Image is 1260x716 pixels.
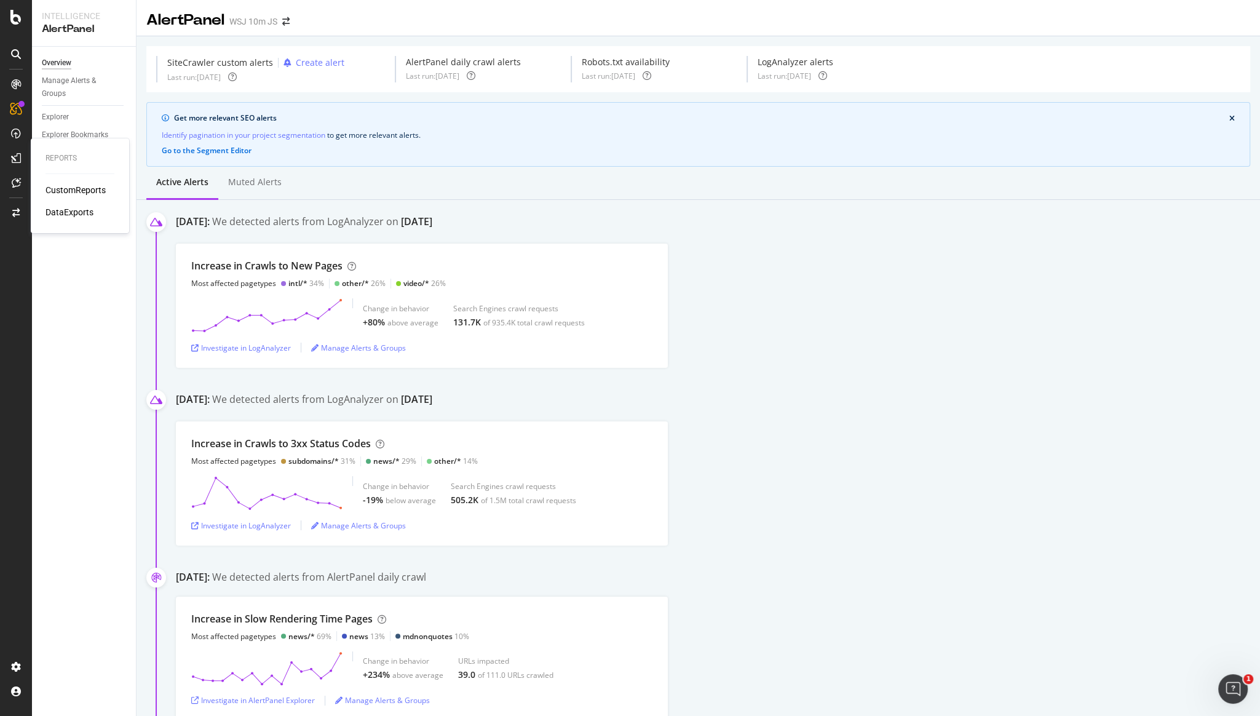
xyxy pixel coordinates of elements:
[191,338,291,357] button: Investigate in LogAnalyzer
[403,631,469,642] div: 10%
[288,631,315,642] div: news/*
[212,392,432,409] div: We detected alerts from LogAnalyzer on
[373,456,400,466] div: news/*
[212,215,432,231] div: We detected alerts from LogAnalyzer on
[42,74,116,100] div: Manage Alerts & Groups
[406,71,459,81] div: Last run: [DATE]
[46,184,106,196] a: CustomReports
[176,392,210,409] div: [DATE]:
[176,570,210,584] div: [DATE]:
[146,102,1250,167] div: info banner
[191,456,276,466] div: Most affected pagetypes
[363,303,438,314] div: Change in behavior
[42,111,127,124] a: Explorer
[174,113,1229,124] div: Get more relevant SEO alerts
[162,129,1235,141] div: to get more relevant alerts .
[279,56,344,70] button: Create alert
[451,494,478,506] div: 505.2K
[434,456,478,466] div: 14%
[191,437,371,451] div: Increase in Crawls to 3xx Status Codes
[403,278,429,288] div: video/*
[191,343,291,353] a: Investigate in LogAnalyzer
[451,481,576,491] div: Search Engines crawl requests
[191,691,315,710] button: Investigate in AlertPanel Explorer
[401,215,432,229] div: [DATE]
[403,631,453,642] div: mdnonquotes
[229,15,277,28] div: WSJ 10m JS
[46,206,93,218] a: DataExports
[373,456,416,466] div: 29%
[335,695,430,706] div: Manage Alerts & Groups
[458,669,475,681] div: 39.0
[288,456,355,466] div: 31%
[363,481,436,491] div: Change in behavior
[42,22,126,36] div: AlertPanel
[288,278,307,288] div: intl/*
[288,631,331,642] div: 69%
[167,72,221,82] div: Last run: [DATE]
[42,57,71,70] div: Overview
[342,278,369,288] div: other/*
[1226,112,1238,125] button: close banner
[406,56,521,68] div: AlertPanel daily crawl alerts
[167,57,273,69] div: SiteCrawler custom alerts
[483,317,585,328] div: of 935.4K total crawl requests
[46,153,114,164] div: Reports
[403,278,446,288] div: 26%
[42,74,127,100] a: Manage Alerts & Groups
[311,520,406,531] a: Manage Alerts & Groups
[288,278,324,288] div: 34%
[392,670,443,680] div: above average
[582,71,635,81] div: Last run: [DATE]
[191,278,276,288] div: Most affected pagetypes
[191,515,291,535] button: Investigate in LogAnalyzer
[363,494,383,506] div: -19%
[758,56,833,68] div: LogAnalyzer alerts
[228,176,282,188] div: Muted alerts
[1243,674,1253,684] span: 1
[363,656,443,666] div: Change in behavior
[191,631,276,642] div: Most affected pagetypes
[156,176,208,188] div: Active alerts
[363,669,390,681] div: +234%
[311,343,406,353] a: Manage Alerts & Groups
[191,259,343,273] div: Increase in Crawls to New Pages
[349,631,368,642] div: news
[478,670,553,680] div: of 111.0 URLs crawled
[758,71,811,81] div: Last run: [DATE]
[582,56,670,68] div: Robots.txt availability
[434,456,461,466] div: other/*
[296,57,344,69] div: Create alert
[335,691,430,710] button: Manage Alerts & Groups
[42,129,127,141] a: Explorer Bookmarks
[42,57,127,70] a: Overview
[453,316,481,328] div: 131.7K
[453,303,585,314] div: Search Engines crawl requests
[212,570,426,584] div: We detected alerts from AlertPanel daily crawl
[176,215,210,231] div: [DATE]:
[481,495,576,506] div: of 1.5M total crawl requests
[386,495,436,506] div: below average
[401,392,432,407] div: [DATE]
[282,17,290,26] div: arrow-right-arrow-left
[288,456,339,466] div: subdomains/*
[191,520,291,531] a: Investigate in LogAnalyzer
[342,278,386,288] div: 26%
[458,656,553,666] div: URLs impacted
[191,695,315,706] a: Investigate in AlertPanel Explorer
[311,338,406,357] button: Manage Alerts & Groups
[191,612,373,626] div: Increase in Slow Rendering Time Pages
[363,316,385,328] div: +80%
[387,317,438,328] div: above average
[42,129,108,141] div: Explorer Bookmarks
[42,10,126,22] div: Intelligence
[162,146,252,155] button: Go to the Segment Editor
[146,10,224,31] div: AlertPanel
